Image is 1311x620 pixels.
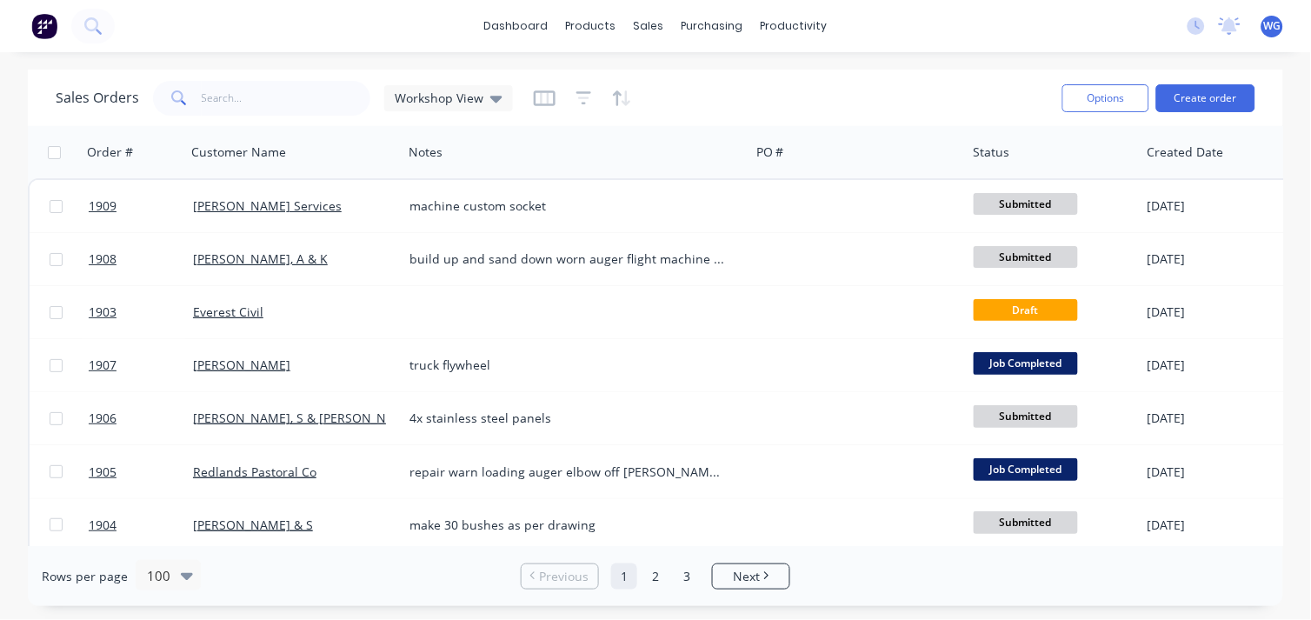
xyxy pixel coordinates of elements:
[409,463,726,481] div: repair warn loading auger elbow off [PERSON_NAME] header replace flight and one splined [PERSON_N...
[89,233,193,285] a: 1908
[974,352,1078,374] span: Job Completed
[756,143,784,161] div: PO #
[409,357,726,374] div: truck flywheel
[674,563,700,590] a: Page 3
[395,89,483,107] span: Workshop View
[193,197,342,214] a: [PERSON_NAME] Services
[42,568,128,585] span: Rows per page
[557,13,625,39] div: products
[713,568,789,585] a: Next page
[974,143,1010,161] div: Status
[89,339,193,391] a: 1907
[202,81,371,116] input: Search...
[1147,303,1276,321] div: [DATE]
[1147,410,1276,427] div: [DATE]
[611,563,637,590] a: Page 1 is your current page
[193,357,290,373] a: [PERSON_NAME]
[974,299,1078,321] span: Draft
[625,13,673,39] div: sales
[1264,18,1281,34] span: WG
[89,197,116,215] span: 1909
[1147,463,1276,481] div: [DATE]
[752,13,836,39] div: productivity
[89,286,193,338] a: 1903
[191,143,286,161] div: Customer Name
[1147,357,1276,374] div: [DATE]
[1156,84,1255,112] button: Create order
[193,463,316,480] a: Redlands Pastoral Co
[89,392,193,444] a: 1906
[514,563,797,590] ul: Pagination
[974,246,1078,268] span: Submitted
[974,511,1078,533] span: Submitted
[89,410,116,427] span: 1906
[87,143,133,161] div: Order #
[540,568,589,585] span: Previous
[642,563,669,590] a: Page 2
[1147,197,1276,215] div: [DATE]
[89,446,193,498] a: 1905
[89,357,116,374] span: 1907
[974,458,1078,480] span: Job Completed
[89,250,116,268] span: 1908
[193,250,328,267] a: [PERSON_NAME], A & K
[733,568,760,585] span: Next
[89,180,193,232] a: 1909
[89,499,193,551] a: 1904
[31,13,57,39] img: Factory
[409,143,443,161] div: Notes
[409,197,726,215] div: machine custom socket
[1147,517,1276,534] div: [DATE]
[409,517,726,534] div: make 30 bushes as per drawing
[409,250,726,268] div: build up and sand down worn auger flight machine and weld in new [PERSON_NAME]
[89,517,116,534] span: 1904
[409,410,726,427] div: 4x stainless steel panels
[522,568,598,585] a: Previous page
[1062,84,1149,112] button: Options
[476,13,557,39] a: dashboard
[1147,250,1276,268] div: [DATE]
[56,90,139,106] h1: Sales Orders
[193,410,416,426] a: [PERSON_NAME], S & [PERSON_NAME]
[1148,143,1224,161] div: Created Date
[193,303,263,320] a: Everest Civil
[89,303,116,321] span: 1903
[193,517,313,533] a: [PERSON_NAME] & S
[89,463,116,481] span: 1905
[974,405,1078,427] span: Submitted
[974,193,1078,215] span: Submitted
[673,13,752,39] div: purchasing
